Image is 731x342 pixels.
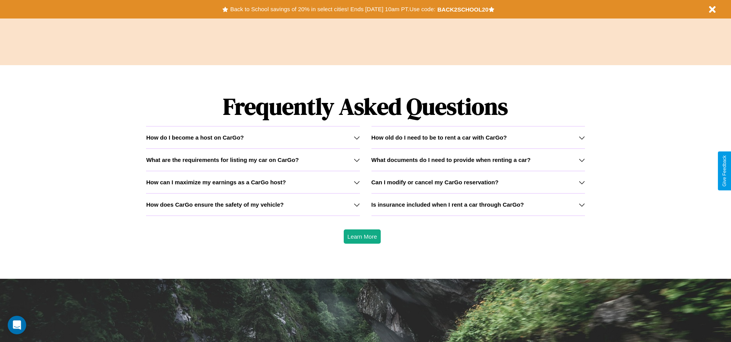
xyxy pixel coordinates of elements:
[371,179,499,185] h3: Can I modify or cancel my CarGo reservation?
[722,155,727,187] div: Give Feedback
[146,179,286,185] h3: How can I maximize my earnings as a CarGo host?
[146,87,585,126] h1: Frequently Asked Questions
[371,134,507,141] h3: How old do I need to be to rent a car with CarGo?
[437,6,489,13] b: BACK2SCHOOL20
[371,201,524,208] h3: Is insurance included when I rent a car through CarGo?
[146,201,284,208] h3: How does CarGo ensure the safety of my vehicle?
[146,134,244,141] h3: How do I become a host on CarGo?
[344,229,381,244] button: Learn More
[228,4,437,15] button: Back to School savings of 20% in select cities! Ends [DATE] 10am PT.Use code:
[8,316,26,334] div: Open Intercom Messenger
[371,157,531,163] h3: What documents do I need to provide when renting a car?
[146,157,299,163] h3: What are the requirements for listing my car on CarGo?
